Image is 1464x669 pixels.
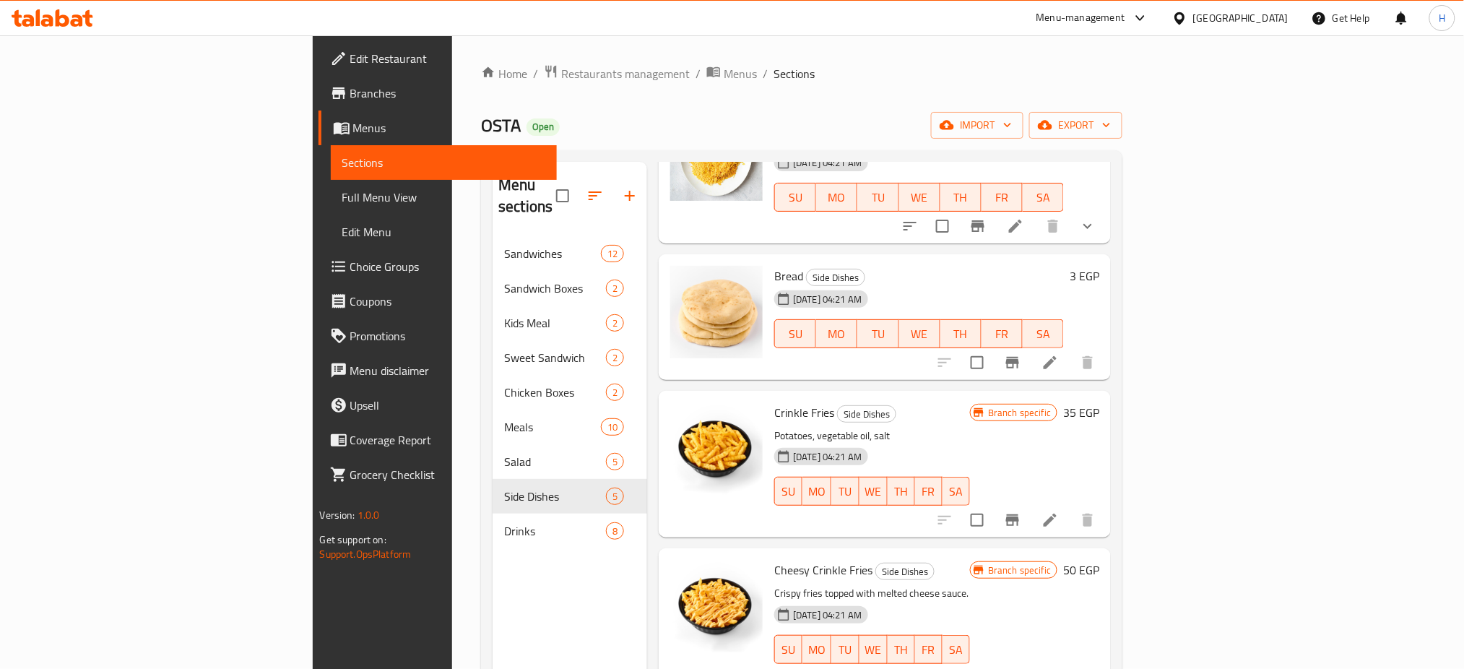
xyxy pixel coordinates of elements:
[921,481,937,502] span: FR
[493,230,647,554] nav: Menu sections
[493,479,647,514] div: Side Dishes5
[865,481,882,502] span: WE
[504,314,606,332] span: Kids Meal
[504,280,606,297] span: Sandwich Boxes
[544,64,690,83] a: Restaurants management
[493,410,647,444] div: Meals10
[350,327,546,345] span: Promotions
[670,402,763,495] img: Crinkle Fries
[353,119,546,137] span: Menus
[927,211,958,241] span: Select to update
[319,423,558,457] a: Coverage Report
[606,280,624,297] div: items
[342,189,546,206] span: Full Menu View
[865,639,882,660] span: WE
[493,306,647,340] div: Kids Meal2
[319,457,558,492] a: Grocery Checklist
[602,420,623,434] span: 10
[982,319,1023,348] button: FR
[781,481,797,502] span: SU
[606,349,624,366] div: items
[905,324,935,345] span: WE
[696,65,701,82] li: /
[859,477,888,506] button: WE
[781,324,810,345] span: SU
[612,178,647,213] button: Add section
[350,50,546,67] span: Edit Restaurant
[350,85,546,102] span: Branches
[943,116,1012,134] span: import
[350,362,546,379] span: Menu disclaimer
[319,249,558,284] a: Choice Groups
[774,265,803,287] span: Bread
[504,418,601,436] span: Meals
[931,112,1023,139] button: import
[899,183,940,212] button: WE
[504,384,606,401] span: Chicken Boxes
[857,319,898,348] button: TU
[948,481,964,502] span: SA
[1023,183,1064,212] button: SA
[320,506,355,525] span: Version:
[987,324,1017,345] span: FR
[837,405,896,423] div: Side Dishes
[857,183,898,212] button: TU
[319,41,558,76] a: Edit Restaurant
[816,183,857,212] button: MO
[831,635,859,664] button: TU
[863,324,893,345] span: TU
[331,215,558,249] a: Edit Menu
[1023,319,1064,348] button: SA
[350,466,546,483] span: Grocery Checklist
[1439,10,1445,26] span: H
[837,481,853,502] span: TU
[774,319,816,348] button: SU
[504,245,601,262] div: Sandwiches
[504,488,606,505] span: Side Dishes
[601,418,624,436] div: items
[670,266,763,358] img: Bread
[1070,209,1105,243] button: show more
[808,481,826,502] span: MO
[888,635,915,664] button: TH
[331,145,558,180] a: Sections
[607,351,623,365] span: 2
[822,187,852,208] span: MO
[982,406,1057,420] span: Branch specific
[940,319,982,348] button: TH
[358,506,380,525] span: 1.0.0
[787,608,867,622] span: [DATE] 04:21 AM
[787,293,867,306] span: [DATE] 04:21 AM
[946,187,976,208] span: TH
[578,178,612,213] span: Sort sections
[787,156,867,170] span: [DATE] 04:21 AM
[504,349,606,366] span: Sweet Sandwich
[763,65,768,82] li: /
[342,223,546,241] span: Edit Menu
[774,65,815,82] span: Sections
[481,64,1122,83] nav: breadcrumb
[948,639,964,660] span: SA
[607,455,623,469] span: 5
[350,258,546,275] span: Choice Groups
[493,514,647,548] div: Drinks8
[1070,503,1105,538] button: delete
[1070,266,1099,286] h6: 3 EGP
[1028,187,1058,208] span: SA
[319,319,558,353] a: Promotions
[802,477,831,506] button: MO
[921,639,937,660] span: FR
[837,639,853,660] span: TU
[607,525,623,538] span: 8
[1041,354,1059,371] a: Edit menu item
[350,293,546,310] span: Coupons
[946,324,976,345] span: TH
[606,314,624,332] div: items
[774,584,970,603] p: Crispy fries topped with melted cheese sauce.
[504,453,606,470] span: Salad
[1070,345,1105,380] button: delete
